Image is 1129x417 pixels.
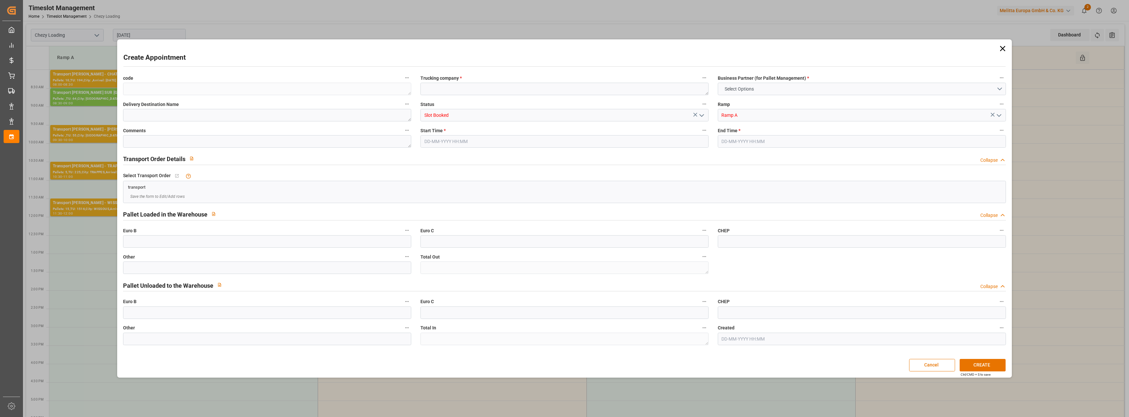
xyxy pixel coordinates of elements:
[420,75,462,82] span: Trucking company
[123,172,171,179] span: Select Transport Order
[123,155,185,163] h2: Transport Order Details
[420,324,436,331] span: Total In
[403,226,411,235] button: Euro B
[403,323,411,332] button: Other
[997,73,1006,82] button: Business Partner (for Pallet Management) *
[123,254,135,261] span: Other
[128,184,145,189] a: transport
[980,283,998,290] div: Collapse
[700,252,709,261] button: Total Out
[700,100,709,108] button: Status
[700,73,709,82] button: Trucking company *
[123,52,186,63] h2: Create Appointment
[123,281,213,290] h2: Pallet Unloaded to the Warehouse
[700,323,709,332] button: Total In
[420,127,446,134] span: Start Time
[718,324,735,331] span: Created
[718,109,1006,121] input: Type to search/select
[718,298,730,305] span: CHEP
[700,297,709,306] button: Euro C
[718,101,730,108] span: Ramp
[997,226,1006,235] button: CHEP
[718,135,1006,148] input: DD-MM-YYYY HH:MM
[997,100,1006,108] button: Ramp
[700,126,709,135] button: Start Time *
[403,126,411,135] button: Comments
[130,194,185,199] span: Save the form to Edit/Add rows
[403,252,411,261] button: Other
[123,298,137,305] span: Euro B
[123,75,133,82] span: code
[718,75,809,82] span: Business Partner (for Pallet Management)
[403,297,411,306] button: Euro B
[718,83,1006,95] button: open menu
[718,127,740,134] span: End Time
[403,73,411,82] button: code
[403,100,411,108] button: Delivery Destination Name
[997,126,1006,135] button: End Time *
[420,135,709,148] input: DD-MM-YYYY HH:MM
[207,208,220,220] button: View description
[980,157,998,164] div: Collapse
[696,110,706,120] button: open menu
[420,101,434,108] span: Status
[997,323,1006,332] button: Created
[718,333,1006,345] input: DD-MM-YYYY HH:MM
[909,359,955,371] button: Cancel
[213,279,226,291] button: View description
[123,324,135,331] span: Other
[993,110,1003,120] button: open menu
[960,359,1006,371] button: CREATE
[961,372,991,377] div: Ctrl/CMD + S to save
[721,86,757,93] span: Select Options
[420,298,434,305] span: Euro C
[420,254,440,261] span: Total Out
[997,297,1006,306] button: CHEP
[123,210,207,219] h2: Pallet Loaded in the Warehouse
[980,212,998,219] div: Collapse
[718,227,730,234] span: CHEP
[123,101,179,108] span: Delivery Destination Name
[123,127,146,134] span: Comments
[420,227,434,234] span: Euro C
[123,227,137,234] span: Euro B
[700,226,709,235] button: Euro C
[185,152,198,165] button: View description
[420,109,709,121] input: Type to search/select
